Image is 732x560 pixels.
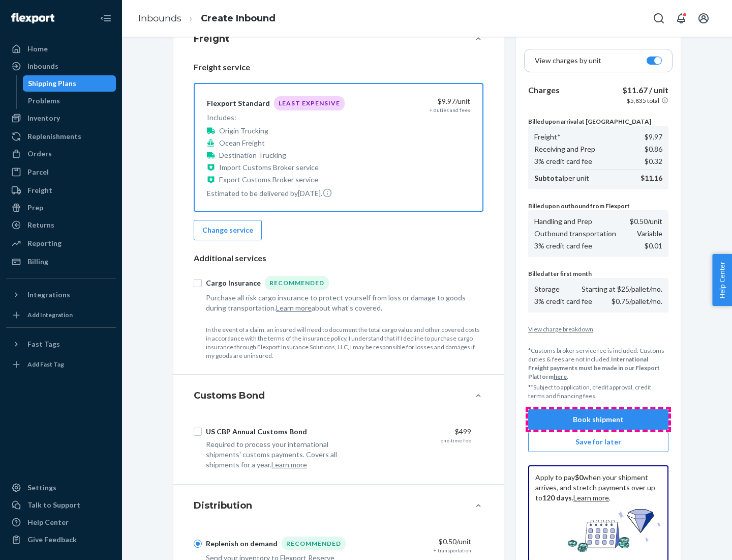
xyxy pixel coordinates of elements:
h4: Customs Bond [194,389,265,402]
a: Help Center [6,514,116,530]
button: View charge breakdown [528,325,668,333]
p: Freight service [194,62,483,73]
button: Integrations [6,287,116,303]
a: Inbounds [6,58,116,74]
p: **Subject to application, credit approval, credit terms and financing fees. [528,383,668,400]
a: Freight [6,182,116,199]
div: $499 [365,427,471,437]
p: 3% credit card fee [534,156,592,166]
a: Learn more [573,493,609,502]
button: Close Navigation [96,8,116,29]
button: Open Search Box [649,8,669,29]
p: Variable [637,229,662,239]
p: $0.75/pallet/mo. [612,296,662,306]
div: Home [27,44,48,54]
a: Shipping Plans [23,75,116,92]
a: Reporting [6,235,116,251]
div: Inbounds [27,61,58,71]
a: Parcel [6,164,116,180]
p: Freight* [534,132,561,142]
div: Integrations [27,290,70,300]
div: Required to process your international shipments' customs payments. Covers all shipments for a year. [206,439,357,470]
div: + transportation [434,547,471,554]
div: Reporting [27,238,62,248]
a: Returns [6,217,116,233]
h4: Freight [194,32,229,45]
button: Change service [194,220,262,240]
div: + duties and fees [430,106,470,114]
button: Open notifications [671,8,691,29]
div: Give Feedback [27,535,77,545]
p: Import Customs Broker service [219,162,319,173]
button: Book shipment [528,409,668,430]
p: Estimated to be delivered by [DATE] . [207,188,345,199]
div: one-time fee [441,437,471,444]
a: Orders [6,146,116,162]
p: *Customs broker service fee is included. Customs duties & fees are not included. [528,346,668,381]
p: Starting at $25/pallet/mo. [582,284,662,294]
input: Replenish on demandRecommended [194,540,202,548]
button: Fast Tags [6,336,116,352]
div: Parcel [27,167,49,177]
a: here [554,373,567,380]
a: Settings [6,480,116,496]
b: $0 [575,473,583,482]
p: Outbound transportation [534,229,616,239]
a: Create Inbound [201,13,276,24]
p: In the event of a claim, an insured will need to document the total cargo value and other covered... [206,325,483,360]
div: Flexport Standard [207,98,270,108]
div: Recommended [265,276,329,290]
h4: Distribution [194,499,252,512]
div: Talk to Support [27,500,80,510]
p: Includes: [207,113,345,123]
p: View charges by unit [535,55,601,66]
p: 3% credit card fee [534,241,592,251]
b: International Freight payments must be made in our Flexport Platform . [528,355,660,380]
a: Inbounds [138,13,181,24]
img: Flexport logo [11,13,54,23]
div: Shipping Plans [28,78,76,89]
p: $11.16 [640,173,662,183]
p: Origin Trucking [219,126,268,136]
p: Additional services [194,253,483,264]
div: $0.50 /unit [365,537,471,547]
button: Give Feedback [6,531,116,548]
a: Home [6,41,116,57]
div: Replenishments [27,131,81,142]
p: per unit [534,173,589,183]
p: Ocean Freight [219,138,265,148]
ol: breadcrumbs [130,4,284,34]
input: US CBP Annual Customs Bond [194,428,202,436]
div: $9.97 /unit [364,96,470,106]
b: Subtotal [534,174,564,182]
p: Billed upon arrival at [GEOGRAPHIC_DATA] [528,117,668,126]
div: Least Expensive [274,96,345,110]
p: Apply to pay when your shipment arrives, and stretch payments over up to . . [535,472,661,503]
p: Storage [534,284,560,294]
div: Freight [27,185,52,195]
p: Export Customs Broker service [219,175,318,185]
div: Inventory [27,113,60,123]
div: Orders [27,149,52,159]
div: Returns [27,220,54,230]
button: Learn more [271,460,307,470]
a: Add Fast Tag [6,356,116,373]
p: Billed after first month [528,269,668,278]
p: Receiving and Prep [534,144,595,154]
div: US CBP Annual Customs Bond [206,427,307,437]
div: Purchase all risk cargo insurance to protect yourself from loss or damage to goods during transpo... [206,293,471,313]
a: Billing [6,254,116,270]
div: Cargo Insurance [206,278,261,288]
a: Problems [23,93,116,109]
p: Billed upon outbound from Flexport [528,202,668,210]
button: Learn more [276,303,312,313]
button: Help Center [712,254,732,306]
p: $0.32 [645,156,662,166]
div: Recommended [282,537,346,550]
div: Add Integration [27,311,73,319]
p: Destination Trucking [219,150,286,160]
p: $0.50 /unit [630,216,662,227]
p: $0.86 [645,144,662,154]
